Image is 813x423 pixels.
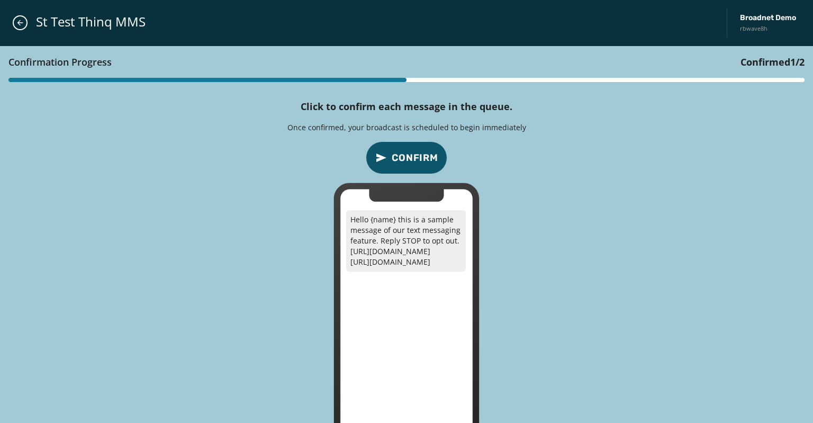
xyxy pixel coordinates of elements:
[346,210,466,272] p: Hello {name} this is a sample message of our text messaging feature. Reply STOP to opt out. [URL]...
[392,150,438,165] span: Confirm
[740,24,796,33] span: rbwave8h
[301,99,512,114] h4: Click to confirm each message in the queue.
[790,56,796,68] span: 1
[287,122,526,133] p: Once confirmed, your broadcast is scheduled to begin immediately
[740,13,796,23] span: Broadnet Demo
[740,55,805,69] h3: Confirmed / 2
[366,141,447,174] button: confirm-p2p-message-button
